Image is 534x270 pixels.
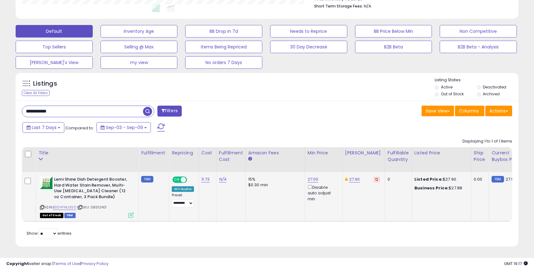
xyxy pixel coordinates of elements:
[492,176,504,182] small: FBM
[33,79,57,88] h5: Listings
[422,106,454,116] button: Save View
[141,176,153,182] small: FBM
[6,261,29,267] strong: Copyright
[388,177,407,182] div: 0
[506,176,514,182] span: 27.9
[40,213,63,218] span: All listings that are currently out of stock and unavailable for purchase on Amazon
[157,106,182,117] button: Filters
[462,138,512,144] div: Displaying 1 to 1 of 1 items
[483,91,500,97] label: Archived
[345,150,382,156] div: [PERSON_NAME]
[441,84,452,90] label: Active
[32,124,57,131] span: Last 7 Days
[40,177,52,189] img: 51iWpiX5lZL._SL40_.jpg
[40,177,134,217] div: ASIN:
[270,41,347,53] button: 30 Day Decrease
[414,150,468,156] div: Listed Price
[101,25,178,37] button: Inventory Age
[16,25,93,37] button: Default
[54,177,130,201] b: Lemi Shine Dish Detergent Booster, Hard Water Stain Remover, Multi-Use [MEDICAL_DATA] Cleaner (12...
[308,176,319,182] a: 27.00
[388,150,409,163] div: Fulfillable Quantity
[77,205,107,210] span: | SKU: 08312401
[474,177,484,182] div: 0.00
[185,41,262,53] button: Items Being Repriced
[440,25,517,37] button: Non Competitive
[65,125,94,131] span: Compared to:
[435,77,518,83] p: Listing States:
[441,91,464,97] label: Out of Stock
[172,150,196,156] div: Repricing
[459,108,479,114] span: Columns
[355,25,432,37] button: BB Price Below Min
[106,124,143,131] span: Sep-03 - Sep-09
[219,176,226,182] a: N/A
[186,177,196,182] span: OFF
[53,261,80,267] a: Terms of Use
[6,261,108,267] div: seller snap | |
[22,90,50,96] div: Clear All Filters
[474,150,486,163] div: Ship Price
[483,84,506,90] label: Deactivated
[504,261,528,267] span: 2025-09-17 19:17 GMT
[172,186,194,192] div: Win BuyBox
[414,185,449,191] b: Business Price:
[38,150,136,156] div: Title
[22,122,64,133] button: Last 7 Days
[185,56,262,69] button: No orders 7 Days
[414,185,466,191] div: $27.88
[101,41,178,53] button: Selling @ Max
[16,56,93,69] button: [PERSON_NAME]'s View
[172,193,194,207] div: Preset:
[16,41,93,53] button: Top Sellers
[414,176,443,182] b: Listed Price:
[173,177,181,182] span: ON
[485,106,512,116] button: Actions
[81,261,108,267] a: Privacy Policy
[185,25,262,37] button: BB Drop in 7d
[141,150,166,156] div: Fulfillment
[248,156,252,162] small: Amazon Fees.
[248,177,300,182] div: 15%
[414,177,466,182] div: $27.90
[440,41,517,53] button: B2B Beta - Analysis
[314,3,363,9] b: Short Term Storage Fees:
[364,3,371,9] span: N/A
[308,184,338,202] div: Disable auto adjust min
[201,176,210,182] a: 11.73
[201,150,214,156] div: Cost
[248,150,302,156] div: Amazon Fees
[27,230,72,236] span: Show: entries
[64,213,76,218] span: FBM
[53,205,76,210] a: B004YWJ3S0
[308,150,340,156] div: Min Price
[492,150,524,163] div: Current Buybox Price
[349,176,360,182] a: 27.90
[455,106,484,116] button: Columns
[248,182,300,188] div: $0.30 min
[101,56,178,69] button: my view
[270,25,347,37] button: Needs to Reprice
[355,41,432,53] button: B2B Beta
[219,150,243,163] div: Fulfillment Cost
[96,122,151,133] button: Sep-03 - Sep-09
